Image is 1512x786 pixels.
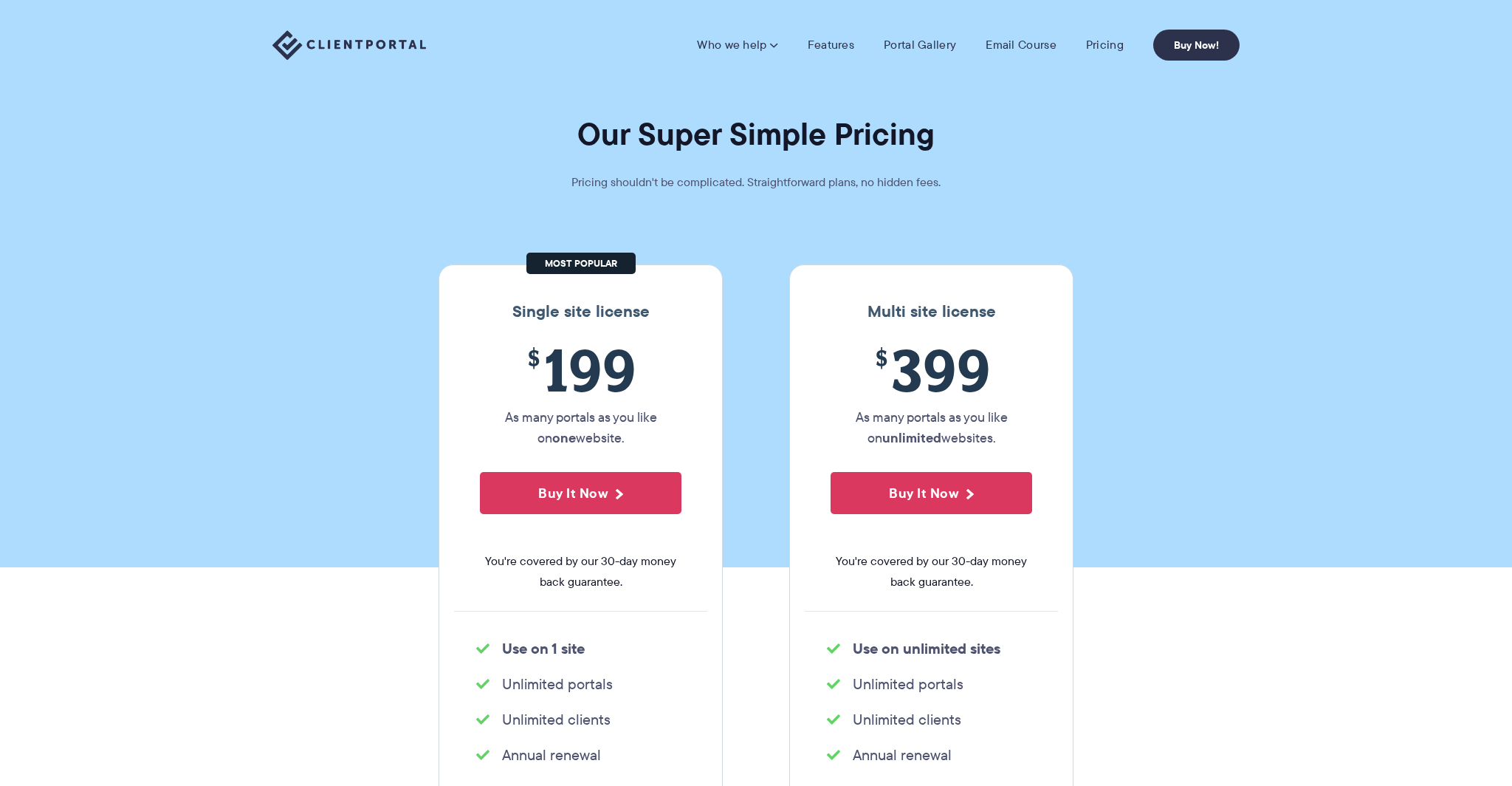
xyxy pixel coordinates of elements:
[1153,30,1240,61] a: Buy Now!
[827,745,1036,765] li: Annual renewal
[853,638,1000,660] strong: Use on unlimited sites
[476,709,685,730] li: Unlimited clients
[831,336,1032,403] span: 399
[535,172,977,193] p: Pricing shouldn't be complicated. Straightforward plans, no hidden fees.
[1086,38,1124,52] a: Pricing
[805,302,1058,321] h3: Multi site license
[454,302,707,321] h3: Single site license
[480,472,681,514] button: Buy It Now
[476,674,685,694] li: Unlimited portals
[827,674,1036,694] li: Unlimited portals
[480,551,681,592] span: You're covered by our 30-day money back guarantee.
[884,38,956,52] a: Portal Gallery
[697,38,777,52] a: Who we help
[552,428,576,448] strong: one
[480,407,681,448] p: As many portals as you like on website.
[480,336,681,403] span: 199
[831,407,1032,448] p: As many portals as you like on websites.
[476,745,685,765] li: Annual renewal
[827,709,1036,730] li: Unlimited clients
[502,638,585,660] strong: Use on 1 site
[882,428,941,448] strong: unlimited
[831,472,1032,514] button: Buy It Now
[808,38,854,52] a: Features
[986,38,1056,52] a: Email Course
[831,551,1032,592] span: You're covered by our 30-day money back guarantee.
